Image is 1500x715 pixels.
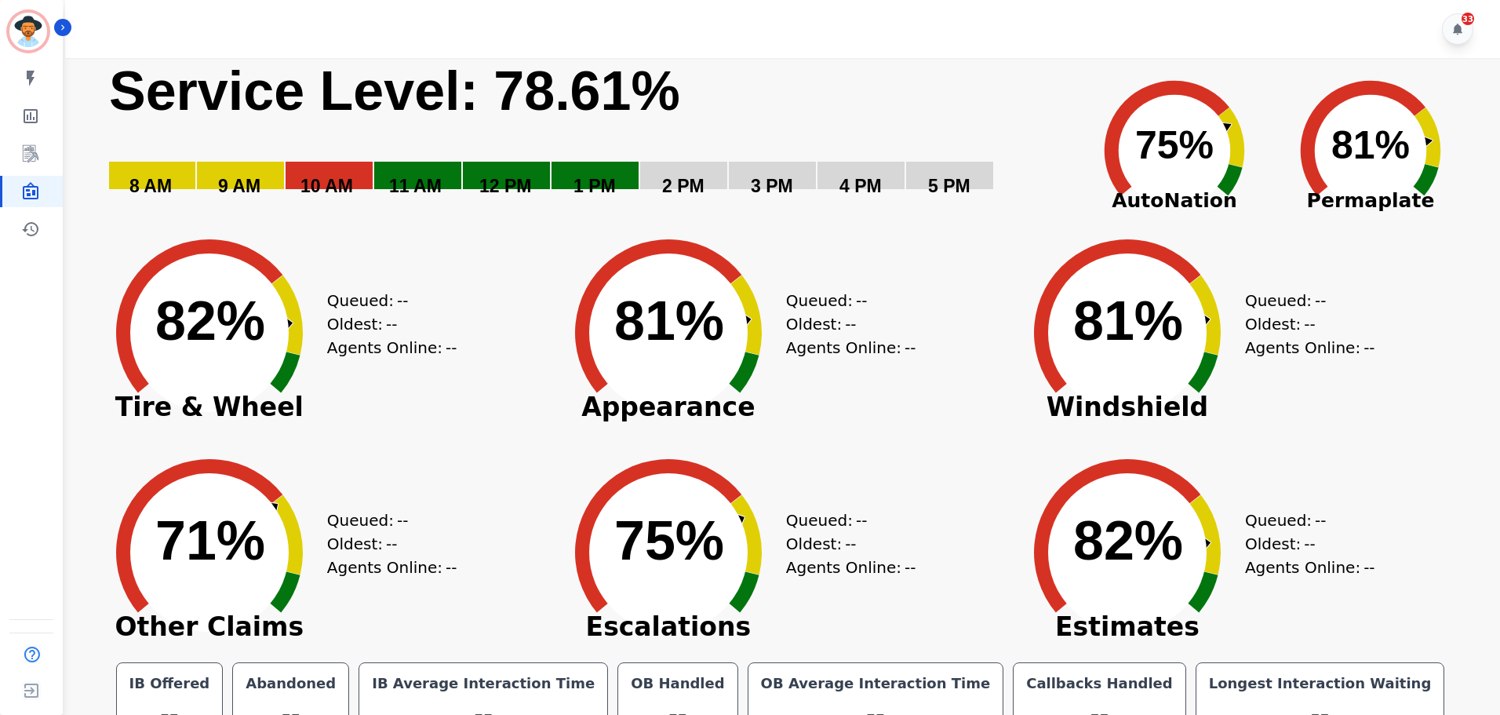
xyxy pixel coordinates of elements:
text: 3 PM [751,176,793,196]
div: Queued: [327,509,445,532]
span: -- [856,289,867,312]
div: Queued: [1245,289,1363,312]
text: Service Level: 78.61% [109,60,680,122]
div: Agents Online: [327,556,461,579]
text: 81% [614,290,724,352]
span: -- [905,556,916,579]
div: Queued: [1245,509,1363,532]
div: Agents Online: [786,336,919,359]
text: 81% [1073,290,1183,352]
div: Oldest: [1245,312,1363,336]
svg: Service Level: 0% [107,58,1067,219]
span: Estimates [1010,619,1245,635]
text: 82% [155,290,265,352]
div: Agents Online: [327,336,461,359]
span: AutoNation [1076,186,1272,216]
span: Appearance [551,399,786,415]
div: Abandoned [242,673,339,695]
div: IB Offered [126,673,213,695]
div: Agents Online: [786,556,919,579]
span: Escalations [551,619,786,635]
div: OB Handled [628,673,727,695]
text: 8 AM [129,176,172,196]
text: 75% [614,510,724,571]
text: 81% [1331,123,1410,167]
span: Windshield [1010,399,1245,415]
div: Oldest: [786,532,904,556]
div: Oldest: [327,312,445,336]
span: -- [386,532,397,556]
div: Agents Online: [1245,556,1378,579]
span: -- [845,532,856,556]
text: 71% [155,510,265,571]
span: -- [845,312,856,336]
text: 5 PM [928,176,970,196]
div: 33 [1462,13,1474,25]
div: Queued: [786,509,904,532]
text: 4 PM [839,176,882,196]
span: Permaplate [1272,186,1469,216]
text: 10 AM [300,176,353,196]
span: Tire & Wheel [92,399,327,415]
img: Bordered avatar [9,13,47,50]
div: OB Average Interaction Time [758,673,994,695]
span: -- [1315,509,1326,532]
span: -- [1304,312,1315,336]
div: Oldest: [1245,532,1363,556]
text: 11 AM [389,176,442,196]
span: -- [1363,556,1374,579]
div: Queued: [327,289,445,312]
text: 2 PM [662,176,704,196]
text: 12 PM [479,176,531,196]
text: 9 AM [218,176,260,196]
span: -- [1304,532,1315,556]
span: -- [446,336,457,359]
div: Oldest: [327,532,445,556]
text: 82% [1073,510,1183,571]
span: -- [386,312,397,336]
span: Other Claims [92,619,327,635]
div: Callbacks Handled [1023,673,1176,695]
div: Agents Online: [1245,336,1378,359]
div: Queued: [786,289,904,312]
text: 1 PM [573,176,616,196]
span: -- [1315,289,1326,312]
div: Oldest: [786,312,904,336]
div: Longest Interaction Waiting [1206,673,1435,695]
span: -- [1363,336,1374,359]
text: 75% [1135,123,1214,167]
span: -- [397,289,408,312]
div: IB Average Interaction Time [369,673,598,695]
span: -- [446,556,457,579]
span: -- [856,509,867,532]
span: -- [905,336,916,359]
span: -- [397,509,408,532]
